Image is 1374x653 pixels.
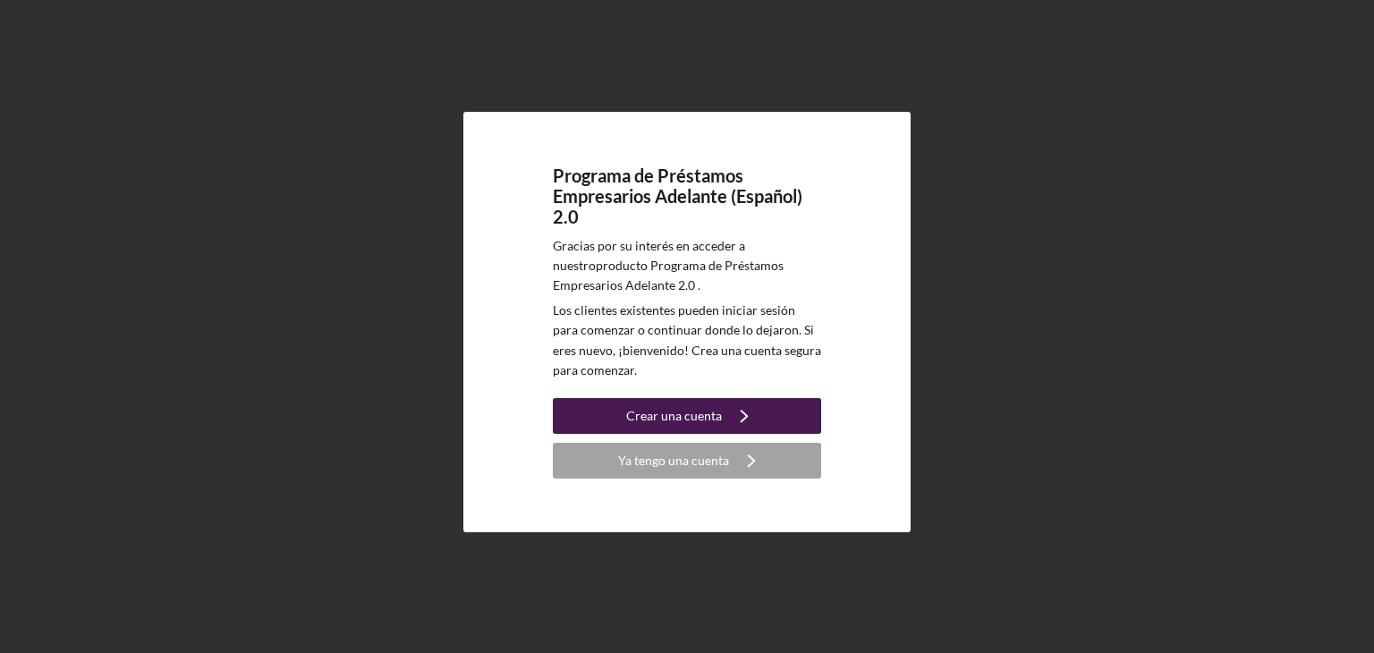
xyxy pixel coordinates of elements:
[626,408,722,423] font: Crear una cuenta
[553,165,802,227] font: Programa de Préstamos Empresarios Adelante (Español) 2.0
[596,258,648,273] font: producto
[618,453,729,468] font: Ya tengo una cuenta
[553,398,821,434] button: Crear una cuenta
[553,398,821,438] a: Crear una cuenta
[553,238,745,273] font: Gracias por su interés en acceder a nuestro
[553,302,821,377] font: Los clientes existentes pueden iniciar sesión para comenzar o continuar donde lo dejaron. Si eres...
[553,258,784,293] font: Programa de Préstamos Empresarios Adelante 2.0 .
[553,443,821,479] button: Ya tengo una cuenta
